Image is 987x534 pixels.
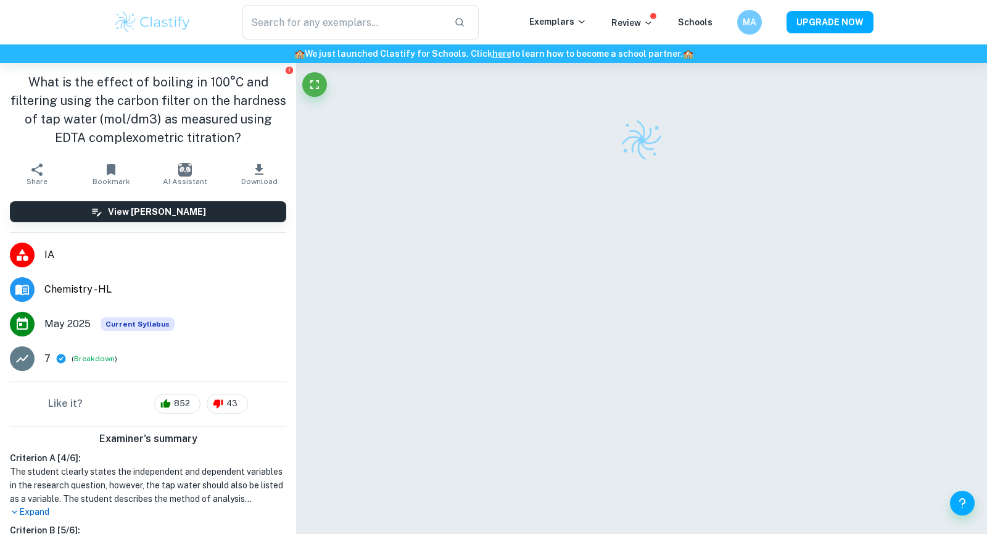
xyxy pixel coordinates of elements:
h6: We just launched Clastify for Schools. Click to learn how to become a school partner. [2,47,985,60]
span: 🏫 [294,49,305,59]
span: Download [241,177,278,186]
div: 852 [154,394,200,414]
button: Help and Feedback [950,491,975,515]
button: Fullscreen [302,72,327,97]
button: MA [737,10,762,35]
p: Expand [10,506,286,519]
p: 7 [44,351,51,366]
button: Bookmark [74,157,148,191]
button: AI Assistant [148,157,222,191]
p: Review [611,16,653,30]
button: View [PERSON_NAME] [10,201,286,222]
span: IA [44,248,286,262]
h1: The student clearly states the independent and dependent variables in the research question, howe... [10,465,286,506]
span: May 2025 [44,317,91,332]
h6: Examiner's summary [5,432,291,446]
span: AI Assistant [163,177,207,186]
h6: View [PERSON_NAME] [108,205,206,219]
a: Schools [678,17,712,27]
span: ( ) [72,353,117,365]
span: 🏫 [683,49,693,59]
img: Clastify logo [114,10,192,35]
button: Report issue [284,65,294,75]
span: 852 [167,398,197,410]
span: Share [27,177,47,186]
span: Current Syllabus [101,317,175,331]
div: 43 [207,394,248,414]
p: Exemplars [529,15,587,28]
span: 43 [220,398,244,410]
img: Clastify logo [618,117,665,164]
span: Bookmark [93,177,130,186]
span: Chemistry - HL [44,282,286,297]
button: Download [222,157,296,191]
img: AI Assistant [178,163,192,177]
button: Breakdown [74,353,115,364]
input: Search for any exemplars... [242,5,444,40]
h6: Like it? [48,396,83,411]
h6: Criterion A [ 4 / 6 ]: [10,451,286,465]
h6: MA [743,15,757,29]
button: UPGRADE NOW [787,11,873,33]
a: here [492,49,511,59]
div: This exemplar is based on the current syllabus. Feel free to refer to it for inspiration/ideas wh... [101,317,175,331]
h1: What is the effect of boiling in 100°C and filtering using the carbon filter on the hardness of t... [10,73,286,147]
